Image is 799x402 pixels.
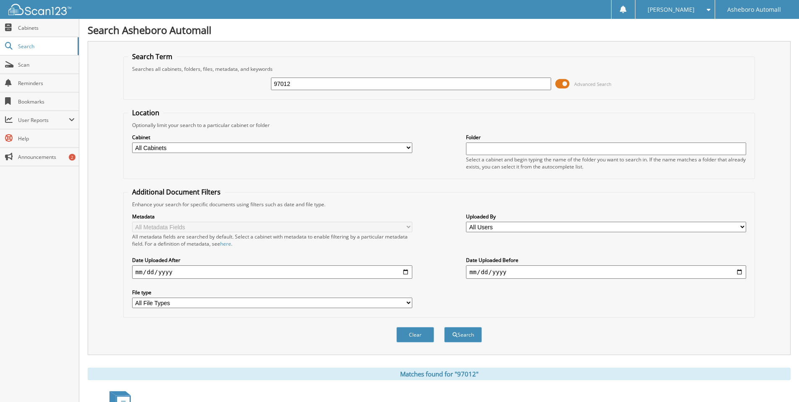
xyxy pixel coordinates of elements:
span: Asheboro Automall [727,7,781,12]
button: Clear [396,327,434,342]
label: Date Uploaded After [132,257,412,264]
legend: Additional Document Filters [128,187,225,197]
legend: Location [128,108,164,117]
input: start [132,265,412,279]
span: Bookmarks [18,98,75,105]
h1: Search Asheboro Automall [88,23,791,37]
span: Announcements [18,153,75,161]
legend: Search Term [128,52,177,61]
div: All metadata fields are searched by default. Select a cabinet with metadata to enable filtering b... [132,233,412,247]
label: Uploaded By [466,213,746,220]
img: scan123-logo-white.svg [8,4,71,15]
label: Date Uploaded Before [466,257,746,264]
label: Cabinet [132,134,412,141]
span: Scan [18,61,75,68]
label: Folder [466,134,746,141]
span: Reminders [18,80,75,87]
a: here [220,240,231,247]
input: end [466,265,746,279]
div: 2 [69,154,75,161]
span: Cabinets [18,24,75,31]
div: Enhance your search for specific documents using filters such as date and file type. [128,201,750,208]
span: User Reports [18,117,69,124]
label: File type [132,289,412,296]
span: Search [18,43,73,50]
div: Select a cabinet and begin typing the name of the folder you want to search in. If the name match... [466,156,746,170]
div: Matches found for "97012" [88,368,791,380]
div: Searches all cabinets, folders, files, metadata, and keywords [128,65,750,73]
span: Advanced Search [574,81,612,87]
span: Help [18,135,75,142]
span: [PERSON_NAME] [648,7,695,12]
button: Search [444,327,482,342]
div: Optionally limit your search to a particular cabinet or folder [128,122,750,129]
label: Metadata [132,213,412,220]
